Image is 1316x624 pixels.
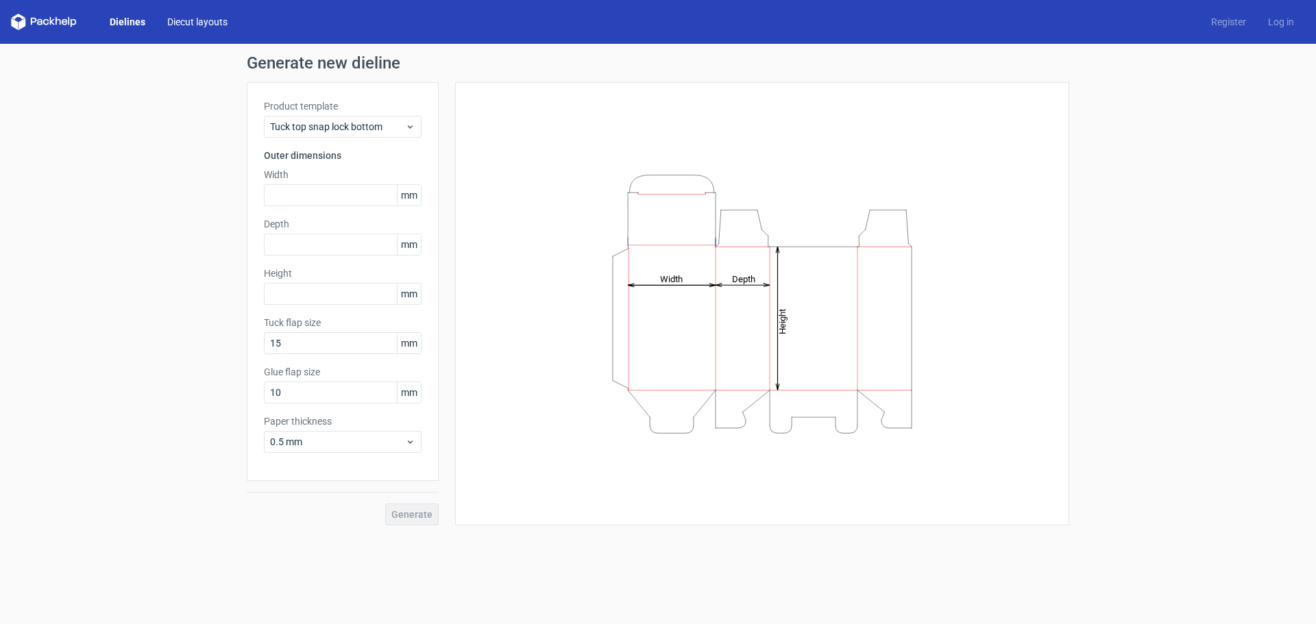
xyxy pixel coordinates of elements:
[264,365,422,379] label: Glue flap size
[247,55,1069,71] h1: Generate new dieline
[264,99,422,113] label: Product template
[264,168,422,182] label: Width
[264,266,422,280] label: Height
[397,382,421,403] span: mm
[397,333,421,353] span: mm
[397,284,421,304] span: mm
[397,185,421,205] span: mm
[264,316,422,329] label: Tuck flap size
[99,15,156,29] a: Dielines
[156,15,239,29] a: Diecut layouts
[264,414,422,428] label: Paper thickness
[1200,15,1257,29] a: Register
[397,234,421,255] span: mm
[777,308,788,334] tspan: Height
[270,435,405,449] span: 0.5 mm
[732,273,755,284] tspan: Depth
[1257,15,1305,29] a: Log in
[264,217,422,231] label: Depth
[264,149,422,162] h3: Outer dimensions
[660,273,683,284] tspan: Width
[270,120,405,134] span: Tuck top snap lock bottom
